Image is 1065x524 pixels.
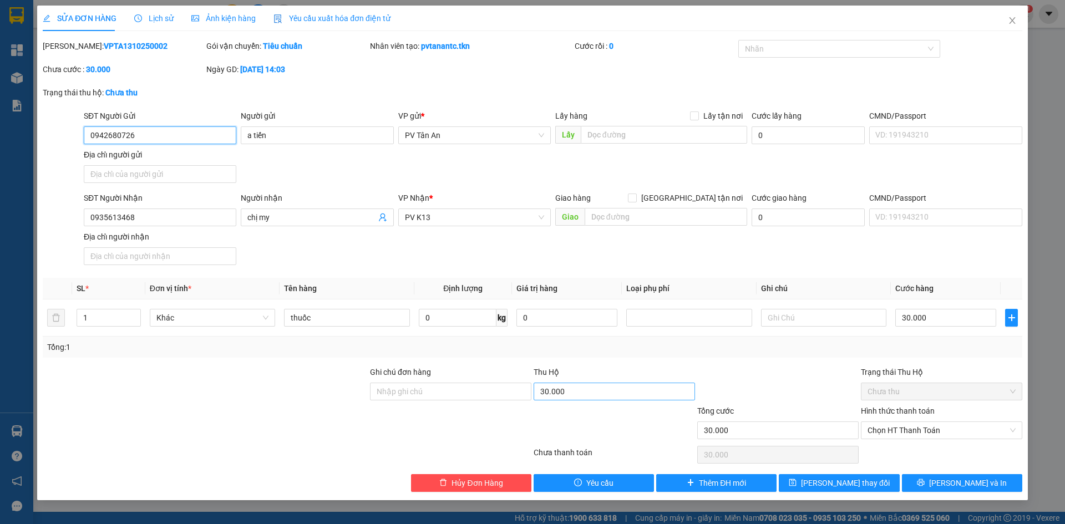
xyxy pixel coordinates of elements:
span: Thêm ĐH mới [699,477,746,489]
span: [PERSON_NAME] và In [929,477,1007,489]
span: Đơn vị tính [150,284,191,293]
span: picture [191,14,199,22]
span: Giao [555,208,585,226]
span: [GEOGRAPHIC_DATA] tận nơi [637,192,747,204]
span: Giá trị hàng [516,284,557,293]
div: Ngày GD: [206,63,368,75]
span: Yêu cầu xuất hóa đơn điện tử [273,14,390,23]
button: plusThêm ĐH mới [656,474,777,492]
b: Tiêu chuẩn [263,42,302,50]
span: Yêu cầu [586,477,613,489]
span: Tên hàng [284,284,317,293]
button: save[PERSON_NAME] thay đổi [779,474,899,492]
div: SĐT Người Nhận [84,192,236,204]
th: Loại phụ phí [622,278,756,299]
b: Chưa thu [105,88,138,97]
span: clock-circle [134,14,142,22]
b: [DATE] 14:03 [240,65,285,74]
span: Hủy Đơn Hàng [452,477,503,489]
img: logo.jpg [14,14,69,69]
span: plus [687,479,694,487]
span: Tổng cước [697,406,734,415]
b: 0 [609,42,613,50]
div: Địa chỉ người nhận [84,231,236,243]
div: Tổng: 1 [47,341,411,353]
span: Thu Hộ [534,368,559,377]
span: Ảnh kiện hàng [191,14,256,23]
span: save [789,479,797,487]
div: Chưa thanh toán [532,446,696,466]
span: Chọn HT Thanh Toán [868,422,1016,439]
span: close [1008,16,1017,25]
span: Định lượng [443,284,483,293]
div: CMND/Passport [869,192,1022,204]
div: Người nhận [241,192,393,204]
input: Địa chỉ của người gửi [84,165,236,183]
img: icon [273,14,282,23]
div: Cước rồi : [575,40,736,52]
button: Close [997,6,1028,37]
div: VP gửi [398,110,551,122]
span: exclamation-circle [574,479,582,487]
button: printer[PERSON_NAME] và In [902,474,1022,492]
span: Lấy [555,126,581,144]
input: Ghi Chú [761,309,886,327]
div: Gói vận chuyển: [206,40,368,52]
th: Ghi chú [757,278,891,299]
span: edit [43,14,50,22]
button: exclamation-circleYêu cầu [534,474,654,492]
span: VP Nhận [398,194,429,202]
span: Khác [156,309,268,326]
label: Ghi chú đơn hàng [370,368,431,377]
li: Hotline: 1900 8153 [104,41,464,55]
span: PV Tân An [405,127,544,144]
div: CMND/Passport [869,110,1022,122]
span: Cước hàng [895,284,934,293]
button: delete [47,309,65,327]
label: Cước lấy hàng [752,111,802,120]
span: plus [1006,313,1017,322]
div: Chưa cước : [43,63,204,75]
input: Dọc đường [585,208,747,226]
b: 30.000 [86,65,110,74]
span: SỬA ĐƠN HÀNG [43,14,116,23]
span: PV K13 [405,209,544,226]
div: Trạng thái Thu Hộ [861,366,1022,378]
span: [PERSON_NAME] thay đổi [801,477,890,489]
span: delete [439,479,447,487]
button: plus [1005,309,1017,327]
div: [PERSON_NAME]: [43,40,204,52]
input: Dọc đường [581,126,747,144]
span: Lấy tận nơi [699,110,747,122]
li: [STREET_ADDRESS][PERSON_NAME]. [GEOGRAPHIC_DATA], Tỉnh [GEOGRAPHIC_DATA] [104,27,464,41]
div: Trạng thái thu hộ: [43,87,245,99]
input: Cước giao hàng [752,208,865,226]
input: Địa chỉ của người nhận [84,247,236,265]
span: Giao hàng [555,194,591,202]
b: GỬI : PV Tân An [14,80,122,99]
b: pvtanantc.tkn [421,42,470,50]
div: SĐT Người Gửi [84,110,236,122]
button: deleteHủy Đơn Hàng [411,474,531,492]
label: Cước giao hàng [752,194,807,202]
span: user-add [378,213,387,222]
span: Lấy hàng [555,111,587,120]
span: Chưa thu [868,383,1016,400]
b: VPTA1310250002 [104,42,168,50]
span: Lịch sử [134,14,174,23]
span: kg [496,309,508,327]
input: VD: Bàn, Ghế [284,309,409,327]
div: Địa chỉ người gửi [84,149,236,161]
input: Ghi chú đơn hàng [370,383,531,400]
input: Cước lấy hàng [752,126,865,144]
span: printer [917,479,925,487]
div: Người gửi [241,110,393,122]
label: Hình thức thanh toán [861,406,935,415]
span: SL [77,284,85,293]
div: Nhân viên tạo: [370,40,572,52]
